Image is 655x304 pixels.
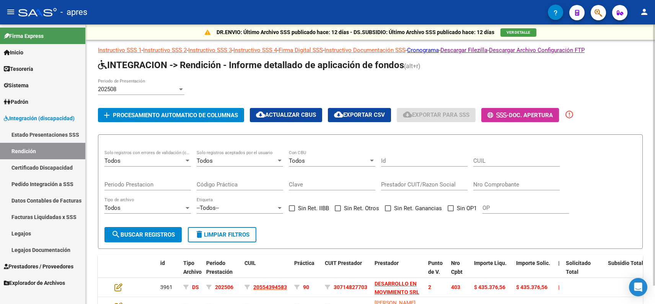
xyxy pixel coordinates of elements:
button: Exportar CSV [328,108,391,122]
span: Prestador [375,260,399,266]
span: - [487,112,509,119]
span: Práctica [294,260,314,266]
datatable-header-cell: id [157,255,180,289]
span: Sin Ret. Ganancias [394,204,442,213]
button: VER DETALLE [500,28,536,37]
span: Subsidio Total [608,260,643,266]
span: Todos [289,157,305,164]
span: Procesamiento automatico de columnas [113,112,238,119]
span: CUIL [244,260,256,266]
a: Firma Digital SSS [279,47,323,54]
mat-icon: search [111,230,121,239]
span: Sin OP1 [457,204,477,213]
div: Open Intercom Messenger [629,278,647,296]
span: DS [192,284,199,290]
p: - - - - - - - - [98,46,643,54]
datatable-header-cell: Importe Solic. [513,255,555,289]
a: Instructivo SSS 3 [188,47,232,54]
mat-icon: delete [195,230,204,239]
datatable-header-cell: Subsidio Total [605,255,647,289]
span: 202506 [215,284,233,290]
span: 90 [303,284,309,290]
span: 30714827703 [334,284,367,290]
datatable-header-cell: Prestador [371,255,425,289]
span: Tesorería [4,65,33,73]
button: Actualizar CBUs [250,108,322,122]
span: $ 435.376,56 [516,284,547,290]
a: Cronograma [407,47,439,54]
span: Sin Ret. Otros [344,204,379,213]
datatable-header-cell: Importe Liqu. [471,255,513,289]
datatable-header-cell: Solicitado Total [563,255,605,289]
mat-icon: person [640,7,649,16]
span: Punto de V. [428,260,443,275]
span: Tipo Archivo [183,260,202,275]
span: --Todos-- [197,204,219,211]
span: Sin Ret. IIBB [298,204,329,213]
p: DR.ENVIO: Último Archivo SSS publicado hace: 12 días - DS.SUBSIDIO: Último Archivo SSS publicado ... [217,28,494,36]
mat-icon: error_outline [565,110,574,119]
button: Buscar registros [104,227,182,242]
span: Importe Liqu. [474,260,507,266]
datatable-header-cell: Nro Cpbt [448,255,471,289]
button: Exportar para SSS [397,108,476,122]
datatable-header-cell: | [555,255,563,289]
a: Instructivo SSS 4 [233,47,277,54]
span: VER DETALLE [507,30,530,34]
mat-icon: add [102,111,111,120]
span: - apres [60,4,87,21]
span: Integración (discapacidad) [4,114,75,123]
button: Limpiar filtros [188,227,256,242]
datatable-header-cell: CUIT Prestador [322,255,371,289]
span: Todos [104,157,121,164]
span: (alt+r) [404,62,420,70]
span: Todos [197,157,213,164]
span: 202508 [98,86,116,93]
span: Sistema [4,81,29,90]
a: Instructivo Documentación SSS [324,47,406,54]
span: Exportar CSV [334,111,385,118]
span: Solicitado Total [566,260,591,275]
span: Periodo Prestación [206,260,233,275]
span: DESARROLLO EN MOVIMIENTO SRL [375,281,419,296]
span: Doc. Apertura [509,112,553,119]
mat-icon: cloud_download [403,110,412,119]
datatable-header-cell: Tipo Archivo [180,255,203,289]
datatable-header-cell: CUIL [241,255,291,289]
button: Procesamiento automatico de columnas [98,108,244,122]
span: Exportar para SSS [403,111,469,118]
span: 403 [451,284,460,290]
datatable-header-cell: Práctica [291,255,322,289]
span: Todos [104,204,121,211]
span: Explorador de Archivos [4,279,65,287]
span: Limpiar filtros [195,231,249,238]
a: Instructivo SSS 1 [98,47,142,54]
mat-icon: menu [6,7,15,16]
span: Buscar registros [111,231,175,238]
div: 3961 [160,283,177,292]
datatable-header-cell: Punto de V. [425,255,448,289]
a: Instructivo SSS 2 [143,47,187,54]
span: Inicio [4,48,23,57]
span: Importe Solic. [516,260,550,266]
span: Prestadores / Proveedores [4,262,73,271]
button: -Doc. Apertura [481,108,559,122]
span: $ 435.376,56 [474,284,505,290]
span: id [160,260,165,266]
span: CUIT Prestador [325,260,362,266]
mat-icon: cloud_download [334,110,343,119]
span: | [558,284,560,290]
span: INTEGRACION -> Rendición - Informe detallado de aplicación de fondos [98,60,404,70]
span: 20554394583 [253,284,287,290]
span: | [558,260,560,266]
datatable-header-cell: Periodo Prestación [203,255,241,289]
mat-icon: cloud_download [256,110,265,119]
span: Nro Cpbt [451,260,463,275]
span: Padrón [4,98,28,106]
span: Firma Express [4,32,44,40]
span: 2 [428,284,431,290]
span: Actualizar CBUs [256,111,316,118]
a: Descargar Archivo Configuración FTP [489,47,585,54]
a: Descargar Filezilla [440,47,487,54]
